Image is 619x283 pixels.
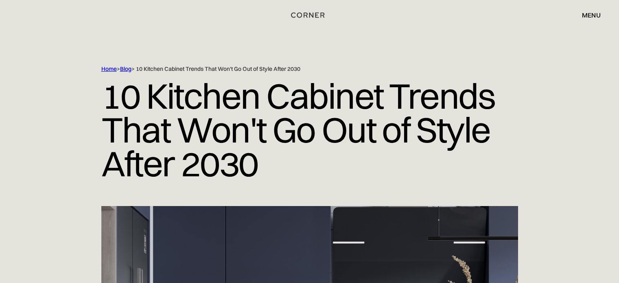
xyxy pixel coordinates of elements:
h1: 10 Kitchen Cabinet Trends That Won't Go Out of Style After 2030 [101,73,518,186]
div: > > 10 Kitchen Cabinet Trends That Won't Go Out of Style After 2030 [101,65,484,73]
div: menu [574,8,601,22]
a: Home [101,65,117,72]
a: home [288,10,330,20]
div: menu [582,12,601,18]
a: Blog [120,65,131,72]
